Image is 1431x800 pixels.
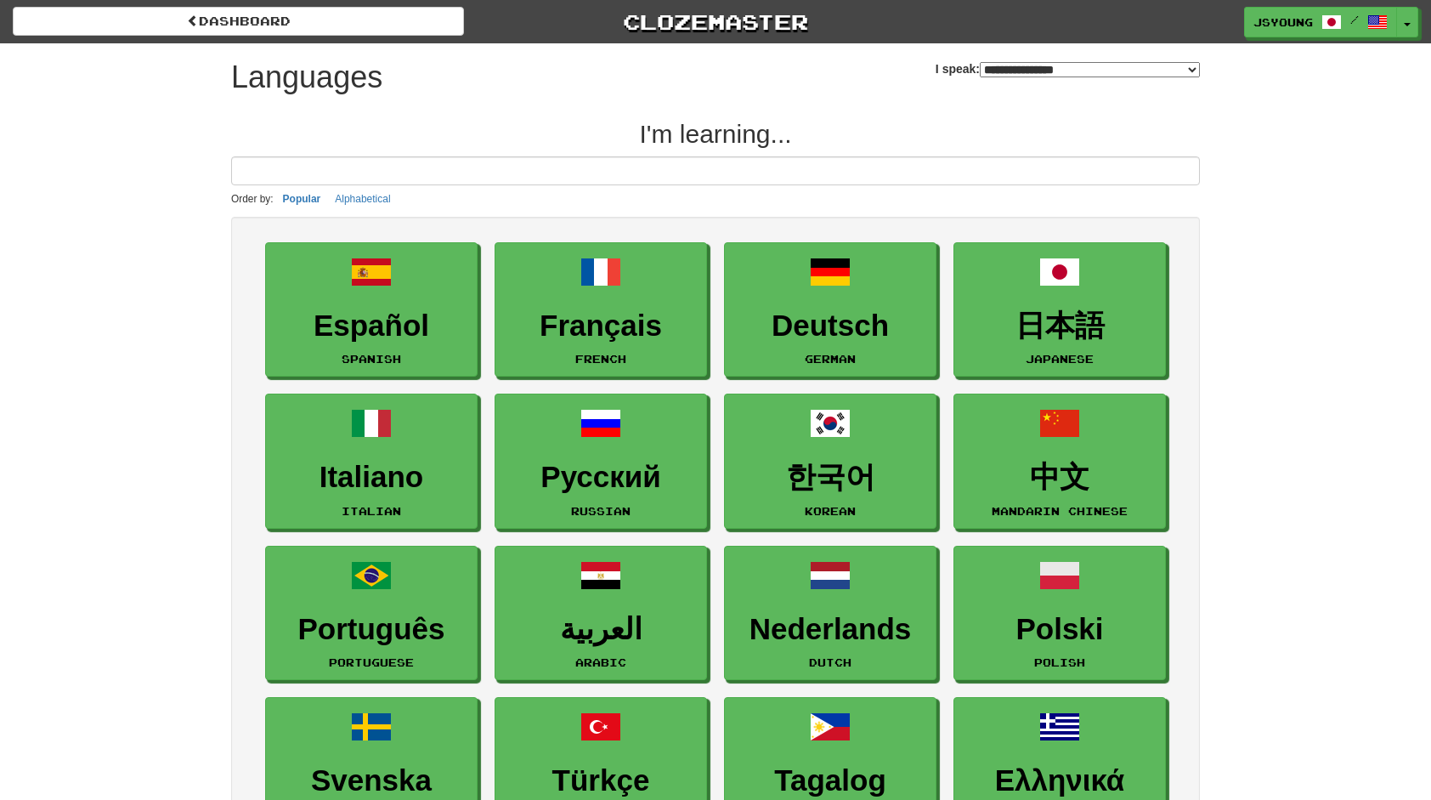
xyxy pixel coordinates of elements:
[963,309,1157,343] h3: 日本語
[274,309,468,343] h3: Español
[1253,14,1313,30] span: jsyoung
[274,613,468,646] h3: Português
[265,546,478,681] a: PortuguêsPortuguese
[575,656,626,668] small: Arabic
[724,394,936,529] a: 한국어Korean
[1244,7,1397,37] a: jsyoung /
[936,60,1200,77] label: I speak:
[342,505,401,517] small: Italian
[809,656,851,668] small: Dutch
[231,193,274,205] small: Order by:
[953,546,1166,681] a: PolskiPolish
[992,505,1128,517] small: Mandarin Chinese
[330,190,395,208] button: Alphabetical
[805,505,856,517] small: Korean
[724,546,936,681] a: NederlandsDutch
[495,546,707,681] a: العربيةArabic
[504,309,698,343] h3: Français
[733,461,927,494] h3: 한국어
[329,656,414,668] small: Portuguese
[504,764,698,797] h3: Türkçe
[495,394,707,529] a: РусскийRussian
[1350,14,1359,26] span: /
[953,242,1166,377] a: 日本語Japanese
[575,353,626,365] small: French
[265,242,478,377] a: EspañolSpanish
[231,60,382,94] h1: Languages
[489,7,941,37] a: Clozemaster
[278,190,326,208] button: Popular
[953,394,1166,529] a: 中文Mandarin Chinese
[571,505,631,517] small: Russian
[265,394,478,529] a: ItalianoItalian
[504,613,698,646] h3: العربية
[733,613,927,646] h3: Nederlands
[1026,353,1094,365] small: Japanese
[963,461,1157,494] h3: 中文
[1034,656,1085,668] small: Polish
[342,353,401,365] small: Spanish
[495,242,707,377] a: FrançaisFrench
[724,242,936,377] a: DeutschGerman
[733,309,927,343] h3: Deutsch
[274,461,468,494] h3: Italiano
[980,62,1200,77] select: I speak:
[274,764,468,797] h3: Svenska
[733,764,927,797] h3: Tagalog
[231,120,1200,148] h2: I'm learning...
[963,613,1157,646] h3: Polski
[13,7,464,36] a: dashboard
[963,764,1157,797] h3: Ελληνικά
[805,353,856,365] small: German
[504,461,698,494] h3: Русский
